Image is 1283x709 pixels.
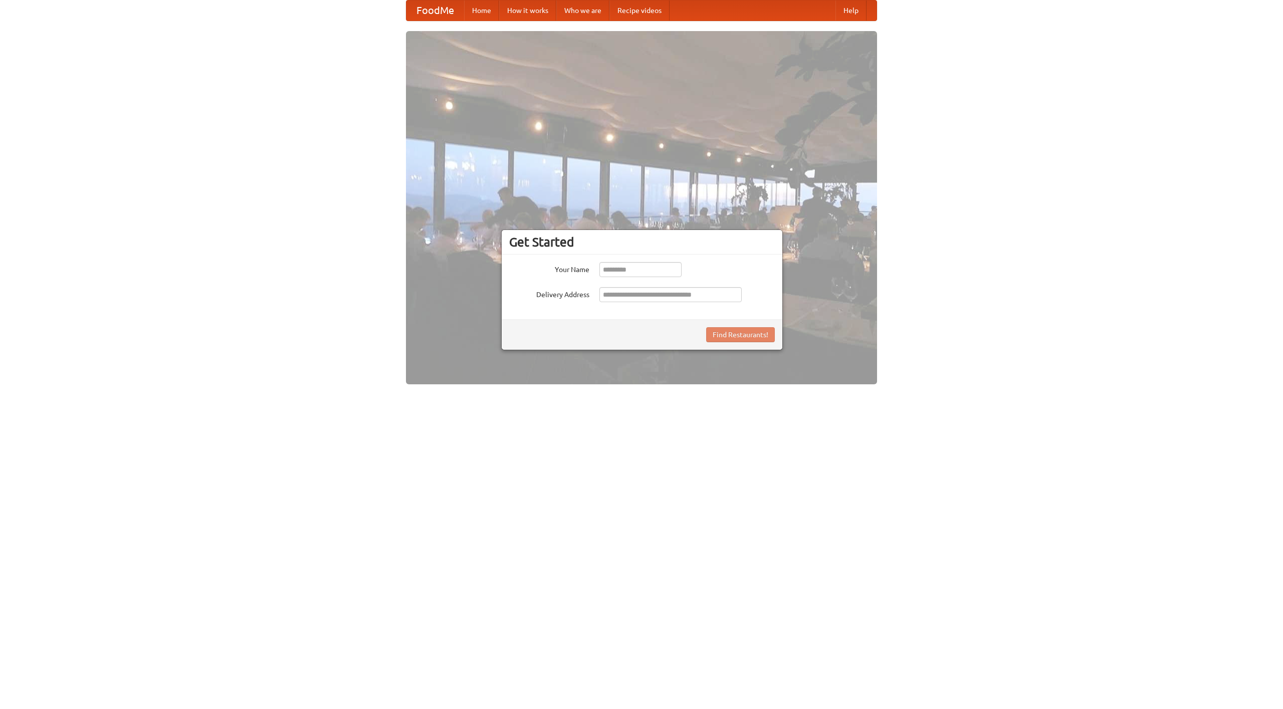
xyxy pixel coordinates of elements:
a: Who we are [556,1,609,21]
a: How it works [499,1,556,21]
label: Delivery Address [509,287,589,300]
h3: Get Started [509,234,775,250]
a: FoodMe [406,1,464,21]
a: Help [835,1,867,21]
a: Recipe videos [609,1,670,21]
label: Your Name [509,262,589,275]
a: Home [464,1,499,21]
button: Find Restaurants! [706,327,775,342]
